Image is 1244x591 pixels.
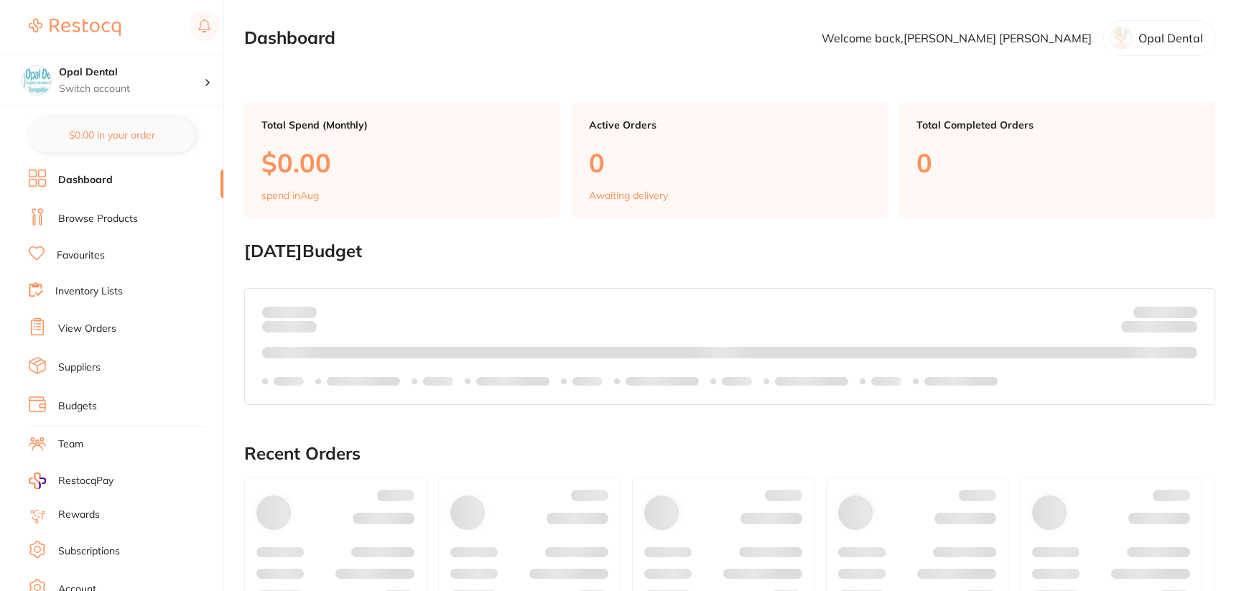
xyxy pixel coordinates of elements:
[58,544,120,559] a: Subscriptions
[29,19,121,36] img: Restocq Logo
[1172,323,1197,336] strong: $0.00
[244,444,1215,464] h2: Recent Orders
[916,119,1198,131] p: Total Completed Orders
[57,248,105,263] a: Favourites
[58,212,138,226] a: Browse Products
[29,473,113,489] a: RestocqPay
[29,11,121,44] a: Restocq Logo
[261,119,543,131] p: Total Spend (Monthly)
[626,376,699,387] p: Labels extended
[1138,32,1203,45] p: Opal Dental
[29,118,195,152] button: $0.00 in your order
[59,65,204,80] h4: Opal Dental
[261,190,319,201] p: spend in Aug
[292,305,317,318] strong: $0.00
[572,102,888,218] a: Active Orders0Awaiting delivery
[29,473,46,489] img: RestocqPay
[916,148,1198,177] p: 0
[274,376,304,387] p: Labels
[1169,305,1197,318] strong: $NaN
[59,82,204,96] p: Switch account
[58,474,113,488] span: RestocqPay
[55,284,123,299] a: Inventory Lists
[899,102,1215,218] a: Total Completed Orders0
[58,437,83,452] a: Team
[722,376,752,387] p: Labels
[924,376,998,387] p: Labels extended
[589,190,668,201] p: Awaiting delivery
[822,32,1092,45] p: Welcome back, [PERSON_NAME] [PERSON_NAME]
[244,102,560,218] a: Total Spend (Monthly)$0.00spend inAug
[775,376,848,387] p: Labels extended
[1121,318,1197,335] p: Remaining:
[244,28,335,48] h2: Dashboard
[423,376,453,387] p: Labels
[327,376,400,387] p: Labels extended
[58,173,113,187] a: Dashboard
[589,148,871,177] p: 0
[22,66,51,95] img: Opal Dental
[572,376,603,387] p: Labels
[58,360,101,375] a: Suppliers
[871,376,901,387] p: Labels
[58,399,97,414] a: Budgets
[58,322,116,336] a: View Orders
[1133,306,1197,317] p: Budget:
[261,148,543,177] p: $0.00
[244,241,1215,261] h2: [DATE] Budget
[262,318,317,335] p: month
[589,119,871,131] p: Active Orders
[58,508,100,522] a: Rewards
[262,306,317,317] p: Spent:
[476,376,549,387] p: Labels extended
